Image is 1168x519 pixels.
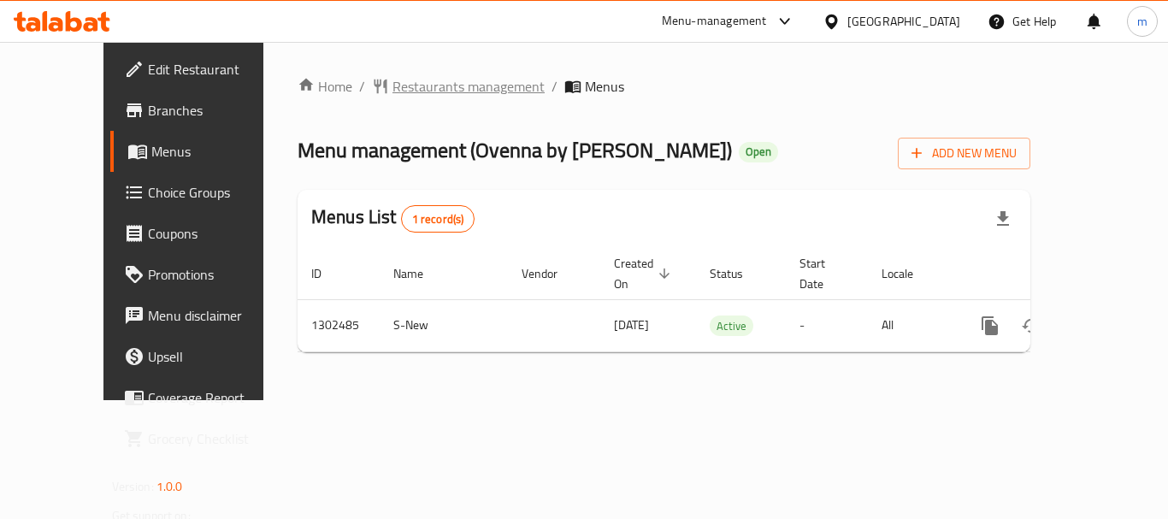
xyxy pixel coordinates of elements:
[380,299,508,351] td: S-New
[110,295,298,336] a: Menu disclaimer
[156,475,183,498] span: 1.0.0
[112,475,154,498] span: Version:
[585,76,624,97] span: Menus
[710,316,753,336] span: Active
[911,143,1017,164] span: Add New Menu
[662,11,767,32] div: Menu-management
[148,59,285,80] span: Edit Restaurant
[1011,305,1052,346] button: Change Status
[393,263,445,284] span: Name
[148,387,285,408] span: Coverage Report
[148,100,285,121] span: Branches
[401,205,475,233] div: Total records count
[110,336,298,377] a: Upsell
[298,248,1147,352] table: enhanced table
[298,299,380,351] td: 1302485
[311,204,475,233] h2: Menus List
[151,141,285,162] span: Menus
[552,76,557,97] li: /
[522,263,580,284] span: Vendor
[614,314,649,336] span: [DATE]
[298,76,352,97] a: Home
[392,76,545,97] span: Restaurants management
[956,248,1147,300] th: Actions
[110,418,298,459] a: Grocery Checklist
[148,264,285,285] span: Promotions
[148,346,285,367] span: Upsell
[1137,12,1147,31] span: m
[710,263,765,284] span: Status
[298,131,732,169] span: Menu management ( Ovenna by [PERSON_NAME] )
[739,144,778,159] span: Open
[110,90,298,131] a: Branches
[372,76,545,97] a: Restaurants management
[110,131,298,172] a: Menus
[898,138,1030,169] button: Add New Menu
[110,49,298,90] a: Edit Restaurant
[148,223,285,244] span: Coupons
[982,198,1023,239] div: Export file
[868,299,956,351] td: All
[739,142,778,162] div: Open
[882,263,935,284] span: Locale
[110,172,298,213] a: Choice Groups
[110,254,298,295] a: Promotions
[402,211,475,227] span: 1 record(s)
[148,428,285,449] span: Grocery Checklist
[614,253,675,294] span: Created On
[110,213,298,254] a: Coupons
[311,263,344,284] span: ID
[786,299,868,351] td: -
[148,305,285,326] span: Menu disclaimer
[148,182,285,203] span: Choice Groups
[110,377,298,418] a: Coverage Report
[359,76,365,97] li: /
[799,253,847,294] span: Start Date
[298,76,1030,97] nav: breadcrumb
[847,12,960,31] div: [GEOGRAPHIC_DATA]
[970,305,1011,346] button: more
